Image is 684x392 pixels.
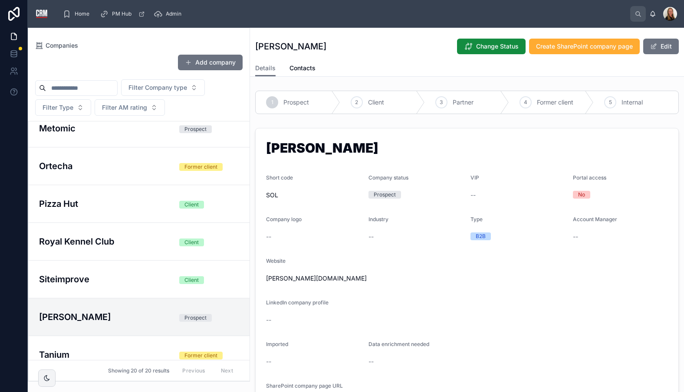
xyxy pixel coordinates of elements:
span: Company status [368,174,408,181]
span: Filter Type [43,103,73,112]
span: Admin [166,10,181,17]
span: Filter AM rating [102,103,147,112]
div: Former client [184,163,217,171]
span: Imported [266,341,288,347]
div: scrollable content [56,4,630,23]
span: -- [266,232,271,241]
div: Prospect [184,314,207,322]
img: App logo [35,7,49,21]
button: Select Button [121,79,205,96]
a: OrtechaFormer client [29,147,250,185]
span: [PERSON_NAME][DOMAIN_NAME] [266,274,668,283]
div: Client [184,276,199,284]
a: Details [255,60,276,77]
a: Companies [35,41,78,50]
span: Details [255,64,276,72]
span: -- [368,232,374,241]
span: Companies [46,41,78,50]
a: TaniumFormer client [29,336,250,373]
a: Home [60,6,95,22]
a: MetomicProspect [29,109,250,147]
span: Short code [266,174,293,181]
span: -- [266,316,271,324]
span: Create SharePoint company page [536,42,633,51]
span: 5 [609,99,612,106]
h1: [PERSON_NAME] [266,141,668,158]
span: Contacts [289,64,316,72]
span: Data enrichment needed [368,341,429,347]
span: 2 [355,99,358,106]
span: SOL [266,191,362,199]
span: Showing 20 of 20 results [108,367,169,374]
div: Client [184,201,199,209]
span: Portal access [573,174,606,181]
span: 1 [271,99,273,106]
span: 4 [524,99,527,106]
span: -- [368,357,374,366]
h3: Royal Kennel Club [39,235,169,248]
button: Add company [178,55,243,70]
span: Type [470,216,483,222]
button: Change Status [457,39,526,54]
h3: Siteimprove [39,273,169,286]
span: Industry [368,216,388,222]
span: VIP [470,174,479,181]
span: Account Manager [573,216,617,222]
a: SiteimproveClient [29,260,250,298]
span: -- [573,232,578,241]
span: Filter Company type [128,83,187,92]
span: Prospect [283,98,309,107]
h3: Pizza Hut [39,197,169,210]
span: LinkedIn company profile [266,299,329,306]
span: Website [266,258,286,264]
span: Home [75,10,89,17]
div: Prospect [184,125,207,133]
a: Admin [151,6,187,22]
span: Client [368,98,384,107]
h3: Metomic [39,122,169,135]
a: Pizza HutClient [29,185,250,222]
a: [PERSON_NAME]Prospect [29,298,250,336]
span: Company logo [266,216,302,222]
button: Create SharePoint company page [529,39,640,54]
span: -- [470,191,476,199]
h3: [PERSON_NAME] [39,310,169,323]
h3: Ortecha [39,160,169,173]
span: 3 [440,99,443,106]
div: B2B [476,232,486,240]
button: Select Button [35,99,91,116]
span: SharePoint company page URL [266,382,343,389]
span: Internal [622,98,643,107]
div: Client [184,238,199,246]
button: Select Button [95,99,165,116]
h1: [PERSON_NAME] [255,40,326,52]
a: Contacts [289,60,316,78]
span: Change Status [476,42,519,51]
h3: Tanium [39,348,169,361]
span: Partner [453,98,474,107]
a: Royal Kennel ClubClient [29,222,250,260]
span: -- [266,357,271,366]
div: Prospect [374,191,396,199]
a: PM Hub [97,6,149,22]
span: PM Hub [112,10,132,17]
span: Former client [537,98,573,107]
div: Former client [184,352,217,359]
button: Edit [643,39,679,54]
div: No [578,191,585,199]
